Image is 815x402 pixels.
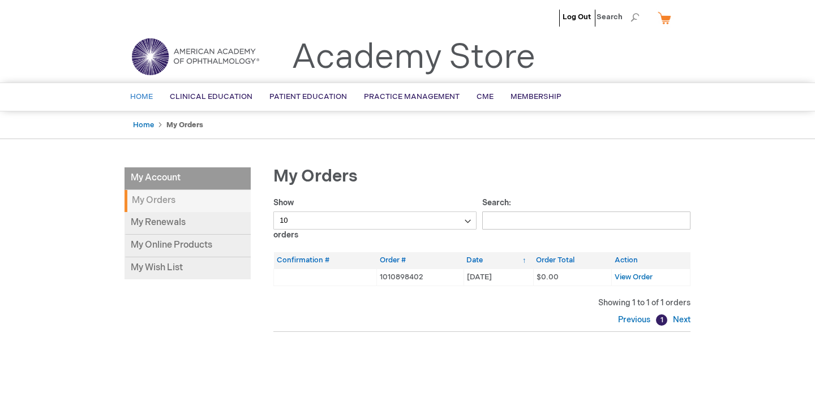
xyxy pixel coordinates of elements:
[482,211,691,230] input: Search:
[274,252,377,269] th: Confirmation #: activate to sort column ascending
[125,190,251,212] strong: My Orders
[533,252,611,269] th: Order Total: activate to sort column ascending
[612,252,690,269] th: Action: activate to sort column ascending
[377,269,464,286] td: 1010898402
[656,314,667,326] a: 1
[273,297,690,309] div: Showing 1 to 1 of 1 orders
[563,12,591,21] a: Log Out
[130,92,153,101] span: Home
[166,120,203,129] strong: My Orders
[273,198,477,240] label: Show orders
[377,252,464,269] th: Order #: activate to sort column ascending
[482,198,691,225] label: Search:
[615,273,653,282] a: View Order
[464,252,533,269] th: Date: activate to sort column ascending
[537,273,559,282] span: $0.00
[464,269,533,286] td: [DATE]
[125,212,251,235] a: My Renewals
[364,92,460,101] span: Practice Management
[597,6,640,28] span: Search
[477,92,494,101] span: CME
[269,92,347,101] span: Patient Education
[273,211,477,230] select: Showorders
[170,92,252,101] span: Clinical Education
[511,92,561,101] span: Membership
[670,315,690,325] a: Next
[291,37,535,78] a: Academy Store
[125,257,251,279] a: My Wish List
[618,315,653,325] a: Previous
[125,235,251,257] a: My Online Products
[133,120,154,129] a: Home
[273,166,358,187] span: My Orders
